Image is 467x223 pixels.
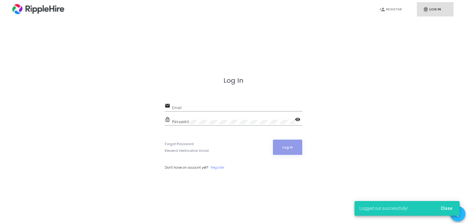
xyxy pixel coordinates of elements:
[380,7,385,12] i: person_add
[436,203,457,214] button: Close
[165,103,172,110] mat-icon: email
[10,2,66,17] img: logo
[423,7,428,12] i: fingerprint
[165,165,208,170] span: Don't have an account yet?
[165,141,194,147] a: Forgot Password
[165,148,209,153] a: Resend Verification Email
[165,116,172,124] mat-icon: lock_outline
[295,116,302,124] mat-icon: visibility
[172,106,302,110] input: Email
[165,77,302,85] h3: Log In
[211,165,224,170] a: Register
[373,2,410,16] a: person_addRegister
[441,206,452,211] span: Close
[359,205,408,211] span: Logged out successfully!
[273,140,303,155] button: Log In
[417,2,454,16] a: fingerprintLog In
